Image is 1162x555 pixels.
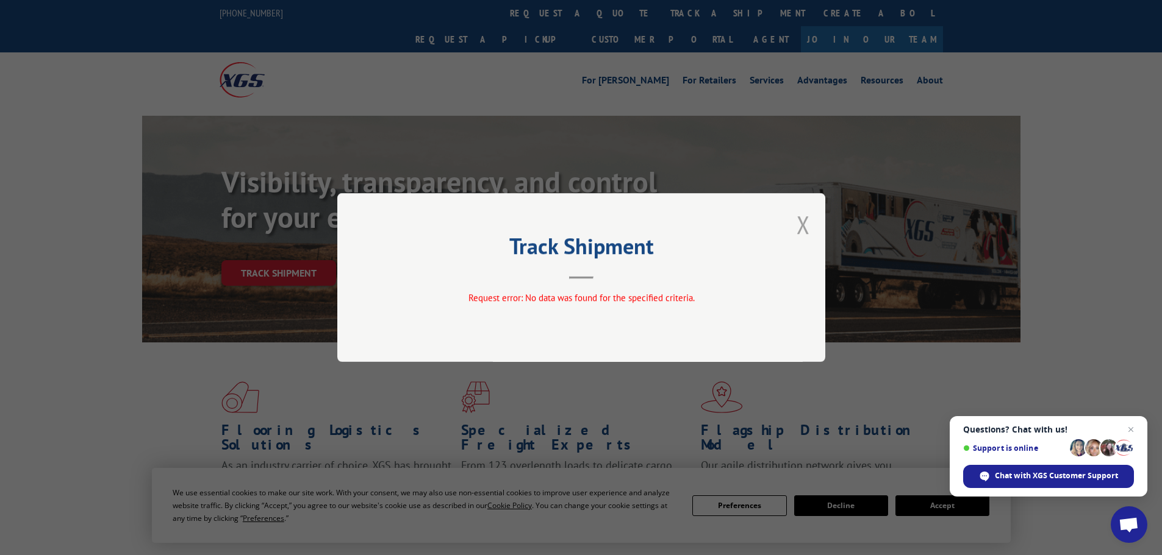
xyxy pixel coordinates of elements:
span: Request error: No data was found for the specified criteria. [468,292,694,303]
button: Close modal [797,208,810,241]
span: Close chat [1124,422,1138,437]
span: Support is online [963,444,1066,453]
span: Chat with XGS Customer Support [995,470,1118,481]
span: Questions? Chat with us! [963,425,1134,434]
div: Chat with XGS Customer Support [963,465,1134,488]
div: Open chat [1111,506,1147,543]
h2: Track Shipment [398,238,764,261]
